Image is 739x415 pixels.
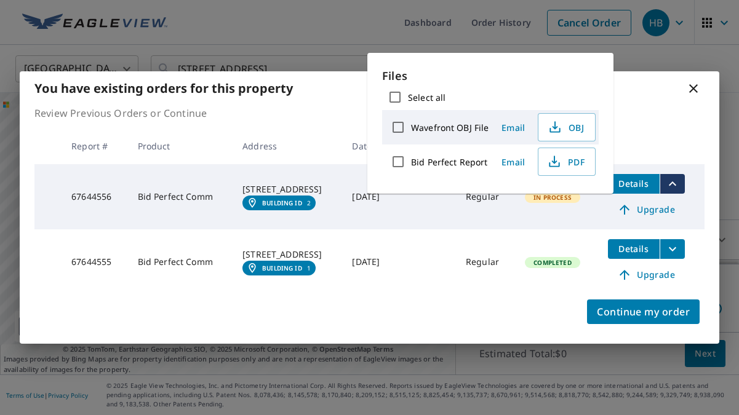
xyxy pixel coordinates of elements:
a: Upgrade [608,265,685,285]
span: Details [615,178,652,189]
span: In Process [526,193,579,202]
span: Completed [526,258,578,267]
span: Details [615,243,652,255]
span: OBJ [546,120,585,135]
button: detailsBtn-67644555 [608,239,660,259]
label: Wavefront OBJ File [411,122,489,133]
span: Continue my order [597,303,690,320]
td: Bid Perfect Comm [128,229,233,294]
a: Upgrade [608,200,685,219]
span: Upgrade [615,202,677,217]
a: Building ID2 [242,196,316,210]
div: [STREET_ADDRESS] [242,248,332,261]
button: OBJ [538,113,596,141]
button: Email [493,152,533,172]
label: Bid Perfect Report [411,156,487,168]
td: Bid Perfect Comm [128,164,233,229]
button: Continue my order [587,299,700,324]
th: Address [233,128,342,164]
td: Regular [456,229,515,294]
em: Building ID [262,264,302,272]
span: Email [498,156,528,168]
p: Files [382,68,599,84]
th: Report # [62,128,127,164]
button: PDF [538,148,596,176]
th: Date [342,128,394,164]
th: Product [128,128,233,164]
td: Regular [456,164,515,229]
span: Email [498,122,528,133]
td: [DATE] [342,229,394,294]
button: filesDropdownBtn-67644556 [660,174,685,194]
a: Building ID1 [242,261,316,275]
button: Email [493,118,533,137]
button: filesDropdownBtn-67644555 [660,239,685,259]
b: You have existing orders for this property [34,80,293,97]
td: [DATE] [342,164,394,229]
button: detailsBtn-67644556 [608,174,660,194]
p: Review Previous Orders or Continue [34,106,705,121]
div: [STREET_ADDRESS] [242,183,332,196]
span: Upgrade [615,267,677,282]
td: 67644555 [62,229,127,294]
span: PDF [546,154,585,169]
label: Select all [408,92,445,103]
td: 67644556 [62,164,127,229]
em: Building ID [262,199,302,207]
